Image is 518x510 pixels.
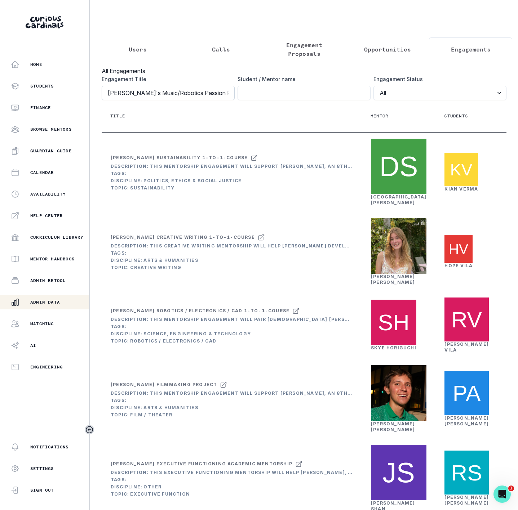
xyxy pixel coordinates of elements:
[30,487,54,493] p: Sign Out
[30,62,42,67] p: Home
[111,405,353,411] div: Discipline: Arts & Humanities
[30,256,75,262] p: Mentor Handbook
[111,477,353,483] div: Tags:
[111,171,353,176] div: Tags:
[102,75,230,83] label: Engagement Title
[444,186,478,192] a: Kian Verma
[111,470,353,475] div: Description: This executive functioning mentorship will help [PERSON_NAME], a 9th grader with [ME...
[444,113,468,119] p: Students
[30,148,72,154] p: Guardian Guide
[30,466,54,471] p: Settings
[451,45,491,54] p: Engagements
[111,317,353,322] div: Description: This mentorship engagement will pair [DEMOGRAPHIC_DATA] [PERSON_NAME] with a hands-o...
[30,170,54,175] p: Calendar
[26,16,63,28] img: Curious Cardinals Logo
[493,486,511,503] iframe: Intercom live chat
[111,491,353,497] div: Topic: Executive Function
[371,345,416,350] a: Skye Horiguchi
[30,444,69,450] p: Notifications
[111,265,353,270] div: Topic: Creative Writing
[102,67,506,75] h3: All Engagements
[111,250,353,256] div: Tags:
[30,278,66,283] p: Admin Retool
[111,164,353,169] div: Description: This mentorship engagement will support [PERSON_NAME], an 8th grader, in developing ...
[30,234,84,240] p: Curriculum Library
[444,415,489,426] a: [PERSON_NAME] [PERSON_NAME]
[444,495,489,506] a: [PERSON_NAME] [PERSON_NAME]
[111,412,353,418] div: Topic: Film / Theater
[111,155,248,161] div: [PERSON_NAME] Sustainability 1-to-1-course
[111,185,353,191] div: Topic: Sustainability
[30,105,51,111] p: Finance
[364,45,411,54] p: Opportunities
[30,191,66,197] p: Availability
[30,83,54,89] p: Students
[111,461,292,467] div: [PERSON_NAME] Executive Functioning Academic Mentorship
[30,364,63,370] p: Engineering
[30,343,36,348] p: AI
[111,331,353,337] div: Discipline: Science, Engineering & Technology
[85,425,94,434] button: Toggle sidebar
[110,113,125,119] p: Title
[371,113,388,119] p: Mentor
[373,75,502,83] label: Engagement Status
[30,299,60,305] p: Admin Data
[111,258,353,263] div: Discipline: Arts & Humanities
[111,484,353,490] div: Discipline: Other
[371,274,415,285] a: [PERSON_NAME] [PERSON_NAME]
[111,398,353,403] div: Tags:
[129,45,147,54] p: Users
[111,324,353,330] div: Tags:
[371,194,426,205] a: [GEOGRAPHIC_DATA] [PERSON_NAME]
[111,382,217,388] div: [PERSON_NAME] Filmmaking Project
[444,263,473,268] a: Hope Vila
[111,234,255,240] div: [PERSON_NAME] Creative Writing 1-to-1-course
[111,308,289,314] div: [PERSON_NAME] Robotics / Electronics / CAD 1-to-1-course
[111,178,353,184] div: Discipline: Politics, Ethics & Social Justice
[238,75,366,83] label: Student / Mentor name
[508,486,514,491] span: 1
[212,45,230,54] p: Calls
[30,126,72,132] p: Browse Mentors
[111,338,353,344] div: Topic: Robotics / Electronics / CAD
[111,390,353,396] div: Description: This mentorship engagement will support [PERSON_NAME], an 8th grader, in developing ...
[111,243,353,249] div: Description: This creative writing mentorship will help [PERSON_NAME] develop her writing skills ...
[30,321,54,327] p: Matching
[269,41,340,58] p: Engagement Proposals
[371,421,415,432] a: [PERSON_NAME] [PERSON_NAME]
[444,341,489,353] a: [PERSON_NAME] Vila
[30,213,63,219] p: Help Center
